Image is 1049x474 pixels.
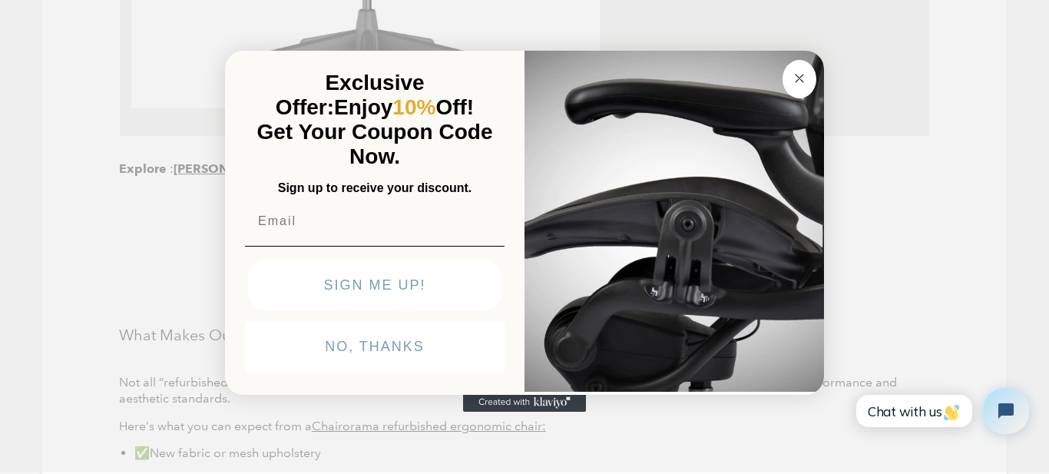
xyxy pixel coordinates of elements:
[278,181,472,194] span: Sign up to receive your discount.
[524,48,824,392] img: 92d77583-a095-41f6-84e7-858462e0427a.jpeg
[248,260,501,310] button: SIGN ME UP!
[257,120,493,168] span: Get Your Coupon Code Now.
[334,95,474,119] span: Enjoy Off!
[276,71,425,119] span: Exclusive Offer:
[245,321,505,372] button: NO, THANKS
[463,393,586,412] a: Created with Klaviyo - opens in a new tab
[245,246,505,247] img: underline
[245,206,505,237] input: Email
[783,60,816,98] button: Close dialog
[392,95,435,119] span: 10%
[839,375,1042,447] iframe: Tidio Chat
